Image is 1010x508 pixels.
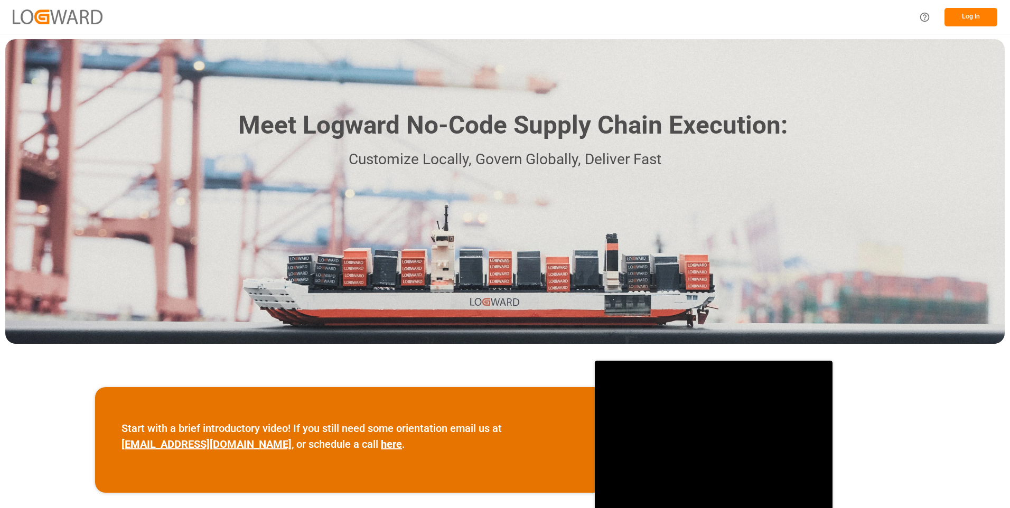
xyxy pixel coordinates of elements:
[238,107,788,144] h1: Meet Logward No-Code Supply Chain Execution:
[121,438,292,450] a: [EMAIL_ADDRESS][DOMAIN_NAME]
[121,420,568,452] p: Start with a brief introductory video! If you still need some orientation email us at , or schedu...
[944,8,997,26] button: Log In
[913,5,937,29] button: Help Center
[13,10,102,24] img: Logward_new_orange.png
[222,148,788,172] p: Customize Locally, Govern Globally, Deliver Fast
[381,438,402,450] a: here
